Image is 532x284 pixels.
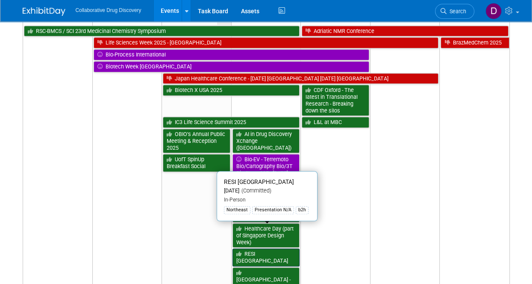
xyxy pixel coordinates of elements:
[163,117,300,128] a: IC3 Life Science Summit 2025
[76,7,141,13] span: Collaborative Drug Discovery
[163,154,230,172] a: UofT SpinUp Breakfast Social
[224,187,310,195] div: [DATE]
[302,85,369,116] a: CDF Oxford - The latest in Translational Research - Breaking down the silos
[435,4,474,19] a: Search
[163,73,438,84] a: Japan Healthcare Conference - [DATE] [GEOGRAPHIC_DATA] [DATE] [GEOGRAPHIC_DATA]
[302,26,508,37] a: Adriatic NMR Conference
[232,248,300,266] a: RESI [GEOGRAPHIC_DATA]
[163,129,230,153] a: OBIO’s Annual Public Meeting & Reception 2025
[232,223,300,248] a: Healthcare Day (part of Singapore Design Week)
[239,187,271,194] span: (Committed)
[302,117,369,128] a: L&L at MBC
[94,49,369,60] a: Bio-Process International
[23,7,65,16] img: ExhibitDay
[224,178,294,185] span: RESI [GEOGRAPHIC_DATA]
[232,154,300,178] a: Bio-EV - Terremoto Bio/Cartography Bio/3T Bio Show, SSF - [DATE]
[163,85,300,96] a: Biotech X USA 2025
[447,8,466,15] span: Search
[296,206,309,214] div: b2h
[224,206,250,214] div: Northeast
[252,206,294,214] div: Presentation N/A
[24,26,300,37] a: RSC-BMCS / SCI 23rd Medicinal Chemistry Symposium
[441,37,509,48] a: BrazMedChem 2025
[485,3,502,19] img: Daniel Castro
[224,197,246,203] span: In-Person
[94,37,439,48] a: Life Sciences Week 2025 - [GEOGRAPHIC_DATA]
[94,61,369,72] a: Biotech Week [GEOGRAPHIC_DATA]
[232,129,300,153] a: AI in Drug Discovery Xchange ([GEOGRAPHIC_DATA])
